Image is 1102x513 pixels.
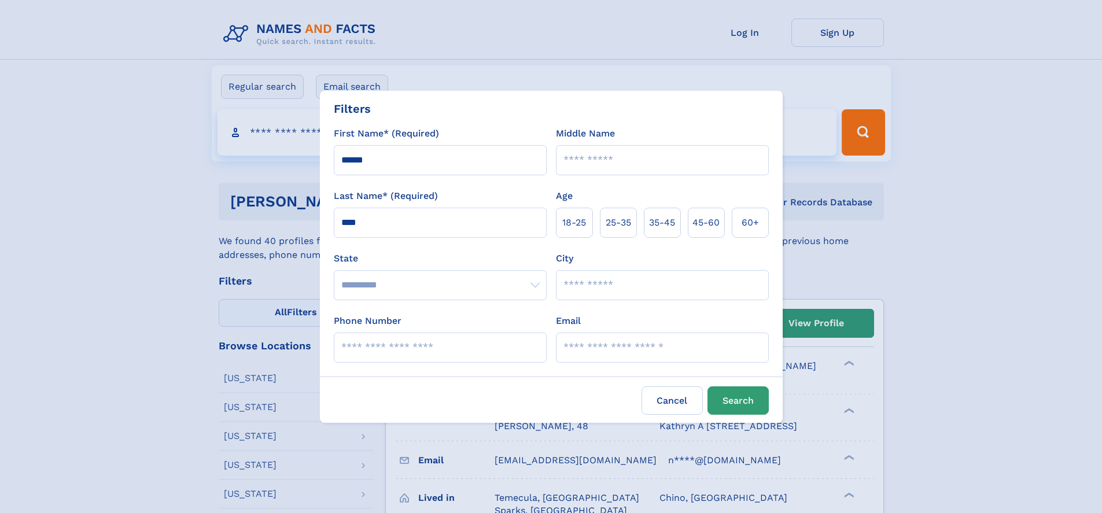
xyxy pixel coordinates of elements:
[556,252,573,265] label: City
[556,314,581,328] label: Email
[642,386,703,415] label: Cancel
[334,314,401,328] label: Phone Number
[562,216,586,230] span: 18‑25
[649,216,675,230] span: 35‑45
[334,252,547,265] label: State
[742,216,759,230] span: 60+
[692,216,720,230] span: 45‑60
[334,189,438,203] label: Last Name* (Required)
[334,127,439,141] label: First Name* (Required)
[556,189,573,203] label: Age
[334,100,371,117] div: Filters
[556,127,615,141] label: Middle Name
[707,386,769,415] button: Search
[606,216,631,230] span: 25‑35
